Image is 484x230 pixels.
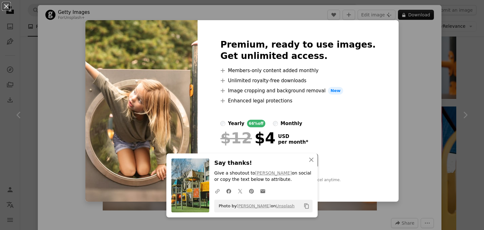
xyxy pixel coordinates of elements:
input: monthly [273,121,278,126]
div: yearly [228,120,244,127]
input: yearly66%off [220,121,225,126]
div: monthly [280,120,302,127]
div: $4 [220,130,275,146]
li: Image cropping and background removal [220,87,376,95]
a: Share on Pinterest [246,185,257,197]
a: Share on Twitter [234,185,246,197]
img: premium_photo-1661266897314-cca1f68fcf46 [85,20,198,202]
p: Give a shoutout to on social or copy the text below to attribute. [214,170,313,183]
span: $12 [220,130,252,146]
a: Unsplash [276,204,294,208]
span: USD [278,134,308,139]
a: [PERSON_NAME] [255,170,292,175]
button: Copy to clipboard [301,201,312,211]
a: Share on Facebook [223,185,234,197]
li: Members-only content added monthly [220,67,376,74]
a: [PERSON_NAME] [237,204,271,208]
span: Photo by on [216,201,295,211]
h2: Premium, ready to use images. Get unlimited access. [220,39,376,62]
div: 66% off [247,120,266,127]
h3: Say thanks! [214,158,313,168]
span: New [328,87,343,95]
li: Enhanced legal protections [220,97,376,105]
li: Unlimited royalty-free downloads [220,77,376,84]
a: Share over email [257,185,268,197]
span: per month * [278,139,308,145]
